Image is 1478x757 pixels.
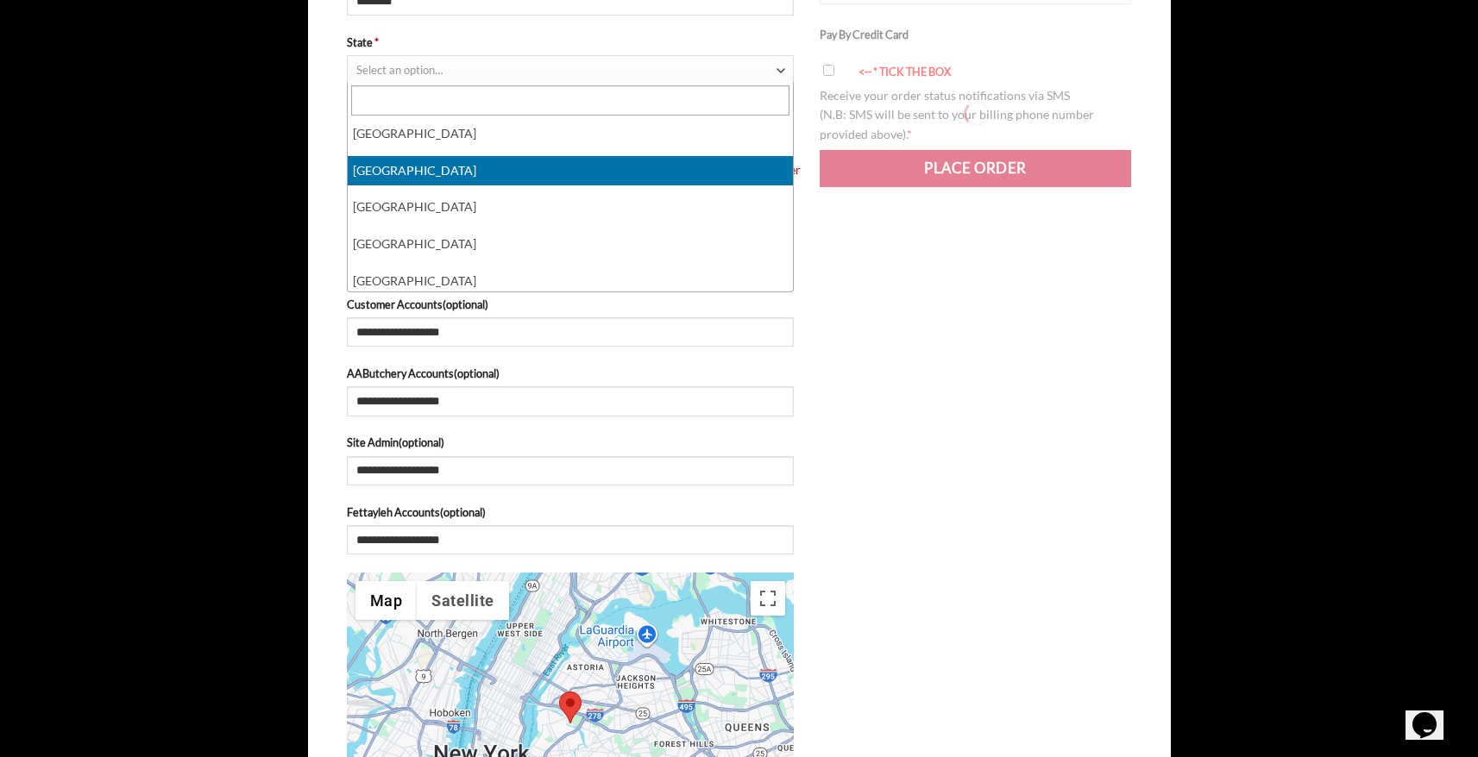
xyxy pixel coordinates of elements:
abbr: required [374,35,379,49]
button: Show satellite imagery [417,581,509,620]
span: Invalid number [715,160,885,180]
button: Show street map [355,581,418,620]
span: State [347,55,794,84]
li: [GEOGRAPHIC_DATA] [348,266,793,297]
span: (optional) [443,297,488,311]
span: (optional) [454,366,500,380]
label: Site Admin [347,434,794,451]
label: AAButchery Accounts [347,365,794,382]
li: [GEOGRAPHIC_DATA] [348,192,793,222]
button: Toggle fullscreen view [751,581,785,616]
li: [GEOGRAPHIC_DATA] [348,229,793,260]
span: Select an option… [356,63,443,77]
span: (optional) [440,505,486,519]
li: [GEOGRAPHIC_DATA] [348,119,793,149]
label: Fettayleh Accounts [347,504,794,521]
iframe: chat widget [1406,688,1461,740]
label: Customer Accounts [347,296,794,313]
label: State [347,34,794,51]
span: (optional) [399,435,444,449]
li: [GEOGRAPHIC_DATA] [348,156,793,186]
